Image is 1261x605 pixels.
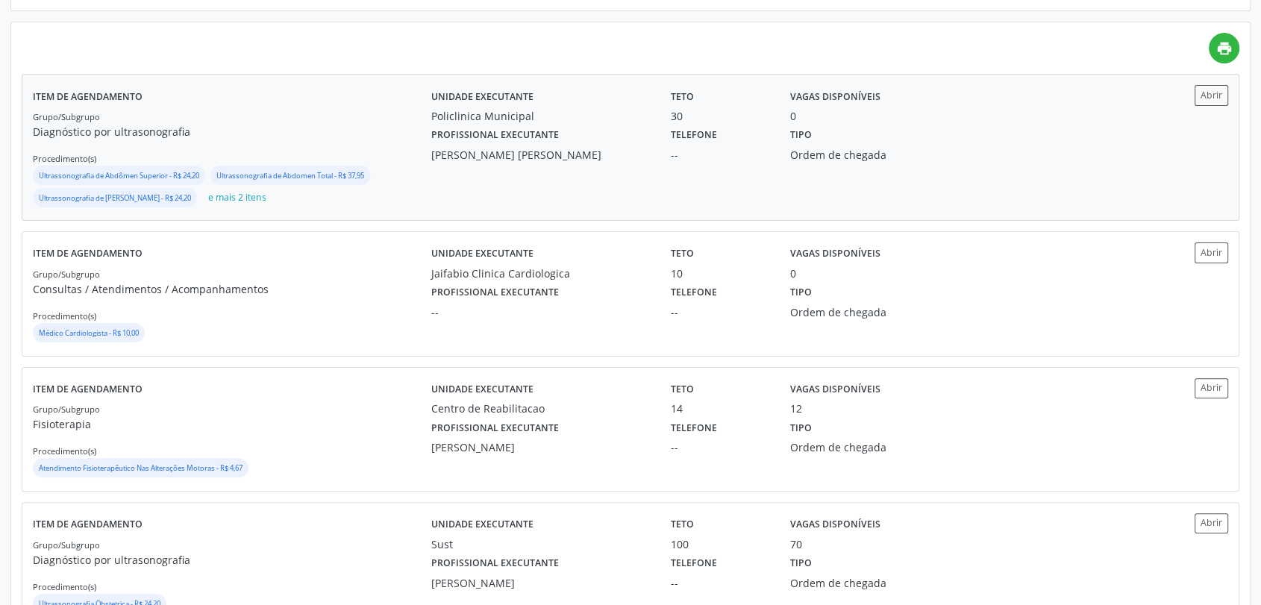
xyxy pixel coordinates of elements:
button: Abrir [1195,85,1228,105]
label: Vagas disponíveis [790,378,880,401]
small: Grupo/Subgrupo [33,269,100,280]
button: Abrir [1195,378,1228,398]
label: Item de agendamento [33,85,143,108]
div: 12 [790,401,802,416]
div: 0 [790,266,796,281]
small: Ultrassonografia de Abdomen Total - R$ 37,95 [216,171,364,181]
div: Policlinica Municipal [431,108,650,124]
small: Procedimento(s) [33,581,96,592]
label: Vagas disponíveis [790,85,880,108]
div: -- [671,304,769,320]
div: -- [431,304,650,320]
button: Abrir [1195,242,1228,263]
div: 14 [671,401,769,416]
div: 100 [671,536,769,552]
label: Profissional executante [431,124,559,147]
label: Tipo [790,552,812,575]
label: Profissional executante [431,416,559,439]
label: Tipo [790,124,812,147]
label: Unidade executante [431,242,533,266]
div: Jaifabio Clinica Cardiologica [431,266,650,281]
div: Centro de Reabilitacao [431,401,650,416]
div: -- [671,439,769,455]
label: Unidade executante [431,513,533,536]
label: Teto [671,85,694,108]
small: Procedimento(s) [33,445,96,457]
label: Teto [671,513,694,536]
label: Telefone [671,124,717,147]
label: Teto [671,378,694,401]
div: 0 [790,108,796,124]
div: 70 [790,536,802,552]
label: Vagas disponíveis [790,513,880,536]
label: Unidade executante [431,378,533,401]
p: Diagnóstico por ultrasonografia [33,552,431,568]
a: print [1209,33,1239,63]
button: e mais 2 itens [202,188,272,208]
label: Telefone [671,552,717,575]
div: 30 [671,108,769,124]
div: Ordem de chegada [790,147,949,163]
label: Vagas disponíveis [790,242,880,266]
small: Procedimento(s) [33,310,96,322]
div: Ordem de chegada [790,439,949,455]
small: Procedimento(s) [33,153,96,164]
label: Item de agendamento [33,513,143,536]
small: Atendimento Fisioterapêutico Nas Alterações Motoras - R$ 4,67 [39,463,242,473]
i: print [1216,40,1233,57]
div: Ordem de chegada [790,304,949,320]
div: Ordem de chegada [790,575,949,591]
label: Tipo [790,416,812,439]
label: Telefone [671,281,717,304]
div: 10 [671,266,769,281]
small: Grupo/Subgrupo [33,539,100,551]
div: [PERSON_NAME] [PERSON_NAME] [431,147,650,163]
small: Ultrassonografia de Abdômen Superior - R$ 24,20 [39,171,199,181]
small: Grupo/Subgrupo [33,404,100,415]
div: Sust [431,536,650,552]
div: -- [671,147,769,163]
p: Fisioterapia [33,416,431,432]
p: Diagnóstico por ultrasonografia [33,124,431,140]
label: Telefone [671,416,717,439]
label: Unidade executante [431,85,533,108]
button: Abrir [1195,513,1228,533]
div: [PERSON_NAME] [431,439,650,455]
label: Profissional executante [431,552,559,575]
small: Grupo/Subgrupo [33,111,100,122]
p: Consultas / Atendimentos / Acompanhamentos [33,281,431,297]
label: Teto [671,242,694,266]
label: Profissional executante [431,281,559,304]
label: Tipo [790,281,812,304]
small: Médico Cardiologista - R$ 10,00 [39,328,139,338]
label: Item de agendamento [33,378,143,401]
div: -- [671,575,769,591]
small: Ultrassonografia de [PERSON_NAME] - R$ 24,20 [39,193,191,203]
label: Item de agendamento [33,242,143,266]
div: [PERSON_NAME] [431,575,650,591]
